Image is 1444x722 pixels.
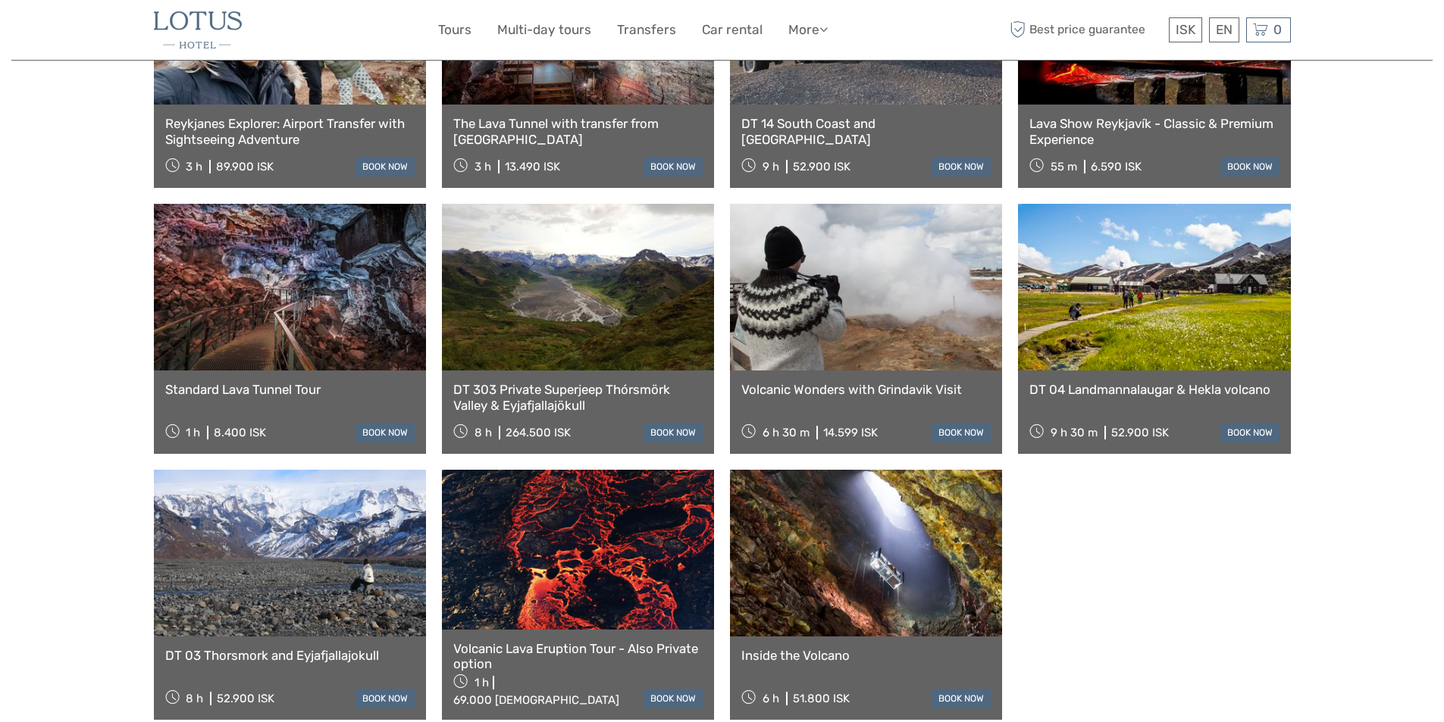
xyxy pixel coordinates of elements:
[741,648,991,663] a: Inside the Volcano
[174,23,193,42] button: Open LiveChat chat widget
[741,116,991,147] a: DT 14 South Coast and [GEOGRAPHIC_DATA]
[165,116,415,147] a: Reykjanes Explorer: Airport Transfer with Sightseeing Adventure
[214,426,266,439] div: 8.400 ISK
[186,692,203,705] span: 8 h
[1029,382,1279,397] a: DT 04 Landmannalaugar & Hekla volcano
[617,19,676,41] a: Transfers
[453,693,619,707] div: 69.000 [DEMOGRAPHIC_DATA]
[1220,157,1280,177] a: book now
[506,426,571,439] div: 264.500 ISK
[763,692,779,705] span: 6 h
[475,426,492,439] span: 8 h
[1051,426,1098,439] span: 9 h 30 m
[1091,160,1142,173] div: 6.590 ISK
[154,11,242,48] img: 40-5dc62ba0-bbfb-450f-bd65-f0e2175b1aef_logo_small.jpg
[763,426,810,439] span: 6 h 30 m
[1209,17,1239,42] div: EN
[932,423,991,442] a: book now
[823,426,878,439] div: 14.599 ISK
[644,157,703,177] a: book now
[505,160,560,173] div: 13.490 ISK
[475,676,489,689] span: 1 h
[497,19,591,41] a: Multi-day tours
[165,648,415,663] a: DT 03 Thorsmork and Eyjafjallajokull
[453,641,703,672] a: Volcanic Lava Eruption Tour - Also Private option
[788,19,828,41] a: More
[1051,160,1077,173] span: 55 m
[1176,22,1195,37] span: ISK
[453,116,703,147] a: The Lava Tunnel with transfer from [GEOGRAPHIC_DATA]
[1111,426,1169,439] div: 52.900 ISK
[741,382,991,397] a: Volcanic Wonders with Grindavik Visit
[438,19,471,41] a: Tours
[453,382,703,413] a: DT 303 Private Superjeep Thórsmörk Valley & Eyjafjallajökull
[356,689,415,708] a: book now
[475,160,491,173] span: 3 h
[932,689,991,708] a: book now
[1007,17,1165,42] span: Best price guarantee
[217,692,274,705] div: 52.900 ISK
[1220,423,1280,442] a: book now
[165,382,415,397] a: Standard Lava Tunnel Tour
[793,692,850,705] div: 51.800 ISK
[186,160,202,173] span: 3 h
[216,160,274,173] div: 89.900 ISK
[356,157,415,177] a: book now
[932,157,991,177] a: book now
[793,160,850,173] div: 52.900 ISK
[644,423,703,442] a: book now
[186,426,200,439] span: 1 h
[702,19,763,41] a: Car rental
[356,423,415,442] a: book now
[644,689,703,708] a: book now
[1029,116,1279,147] a: Lava Show Reykjavík - Classic & Premium Experience
[21,27,171,39] p: We're away right now. Please check back later!
[1271,22,1284,37] span: 0
[763,160,779,173] span: 9 h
